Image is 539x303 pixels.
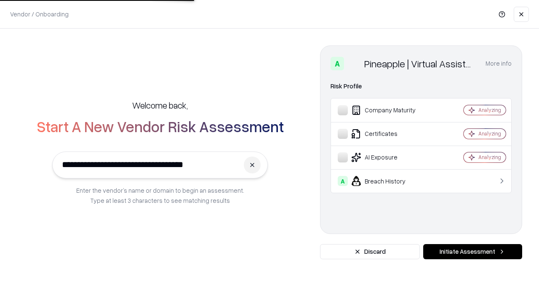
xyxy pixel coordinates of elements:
[338,105,438,115] div: Company Maturity
[132,99,188,111] h5: Welcome back,
[423,244,522,259] button: Initiate Assessment
[331,57,344,70] div: A
[338,176,438,186] div: Breach History
[347,57,361,70] img: Pineapple | Virtual Assistant Agency
[364,57,475,70] div: Pineapple | Virtual Assistant Agency
[76,185,244,205] p: Enter the vendor’s name or domain to begin an assessment. Type at least 3 characters to see match...
[10,10,69,19] p: Vendor / Onboarding
[331,81,512,91] div: Risk Profile
[486,56,512,71] button: More info
[320,244,420,259] button: Discard
[478,130,501,137] div: Analyzing
[338,152,438,162] div: AI Exposure
[338,176,348,186] div: A
[37,118,284,135] h2: Start A New Vendor Risk Assessment
[338,129,438,139] div: Certificates
[478,106,501,114] div: Analyzing
[478,154,501,161] div: Analyzing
